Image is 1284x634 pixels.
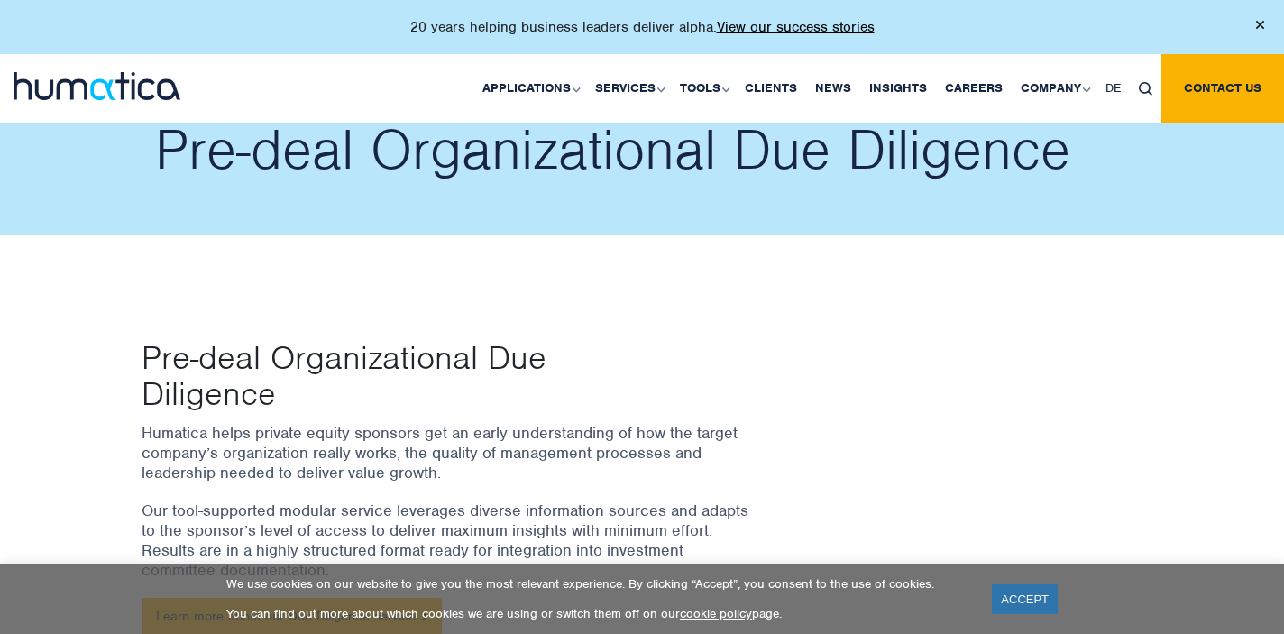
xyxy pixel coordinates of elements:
[1105,80,1121,96] span: DE
[1139,82,1152,96] img: search_icon
[992,584,1058,614] a: ACCEPT
[1161,54,1284,123] a: Contact us
[14,72,180,100] img: logo
[680,606,752,621] a: cookie policy
[936,54,1012,123] a: Careers
[586,54,671,123] a: Services
[671,54,736,123] a: Tools
[142,501,755,580] p: Our tool-supported modular service leverages diverse information sources and adapts to the sponso...
[226,606,969,621] p: You can find out more about which cookies we are using or switch them off on our page.
[717,18,875,36] a: View our success stories
[142,339,685,411] p: Pre-deal Organizational Due Diligence
[1012,54,1096,123] a: Company
[410,18,875,36] p: 20 years helping business leaders deliver alpha.
[860,54,936,123] a: Insights
[142,423,755,482] p: Humatica helps private equity sponsors get an early understanding of how the target company’s org...
[736,54,806,123] a: Clients
[155,123,1156,177] h2: Pre-deal Organizational Due Diligence
[806,54,860,123] a: News
[1096,54,1130,123] a: DE
[226,576,969,592] p: We use cookies on our website to give you the most relevant experience. By clicking “Accept”, you...
[473,54,586,123] a: Applications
